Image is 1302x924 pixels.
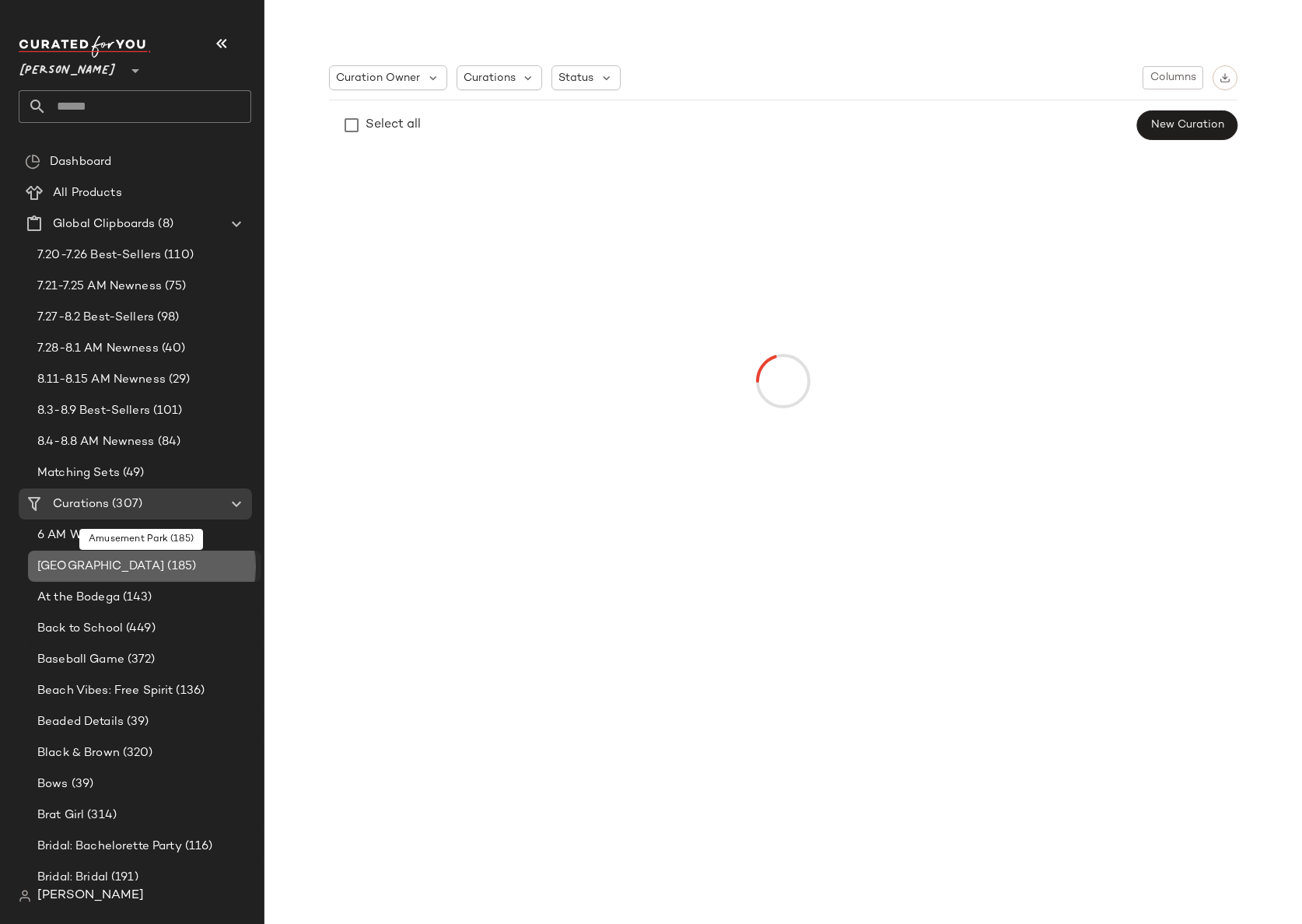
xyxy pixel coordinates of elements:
span: Curation Owner [336,70,420,86]
span: Bridal: Bachelorette Party [37,838,182,856]
span: (314) [84,807,117,824]
span: (8) [155,215,173,233]
span: (39) [124,713,149,731]
span: (185) [164,558,196,576]
span: [GEOGRAPHIC_DATA] [37,558,164,576]
span: Beaded Details [37,713,124,731]
span: Dashboard [50,153,111,171]
span: (75) [162,278,187,296]
button: Columns [1143,66,1203,89]
span: Curations [53,495,109,513]
button: New Curation [1137,110,1237,140]
span: (449) [123,620,156,638]
span: Global Clipboards [53,215,155,233]
span: Matching Sets [37,464,120,482]
span: Bows [37,775,68,793]
span: (84) [155,433,181,451]
span: [PERSON_NAME] [19,53,117,81]
span: (116) [182,838,213,856]
span: (191) [108,869,138,887]
span: 7.21-7.25 AM Newness [37,278,162,296]
span: (40) [159,340,186,358]
img: svg%3e [19,890,31,902]
span: Black & Brown [37,744,120,762]
span: (49) [120,464,145,482]
span: (98) [154,309,180,327]
span: [PERSON_NAME] [37,887,144,905]
img: svg%3e [1220,72,1230,83]
span: 8.11-8.15 AM Newness [37,371,166,389]
span: Columns [1150,72,1196,84]
span: (136) [173,682,205,700]
span: (140) [135,527,170,544]
span: (372) [124,651,156,669]
span: 8.3-8.9 Best-Sellers [37,402,150,420]
span: 7.28-8.1 AM Newness [37,340,159,358]
span: Baseball Game [37,651,124,669]
span: (29) [166,371,191,389]
img: cfy_white_logo.C9jOOHJF.svg [19,36,151,58]
div: Select all [366,116,421,135]
span: Back to School [37,620,123,638]
span: 7.20-7.26 Best-Sellers [37,247,161,264]
span: All Products [53,184,122,202]
span: At the Bodega [37,589,120,607]
span: Beach Vibes: Free Spirit [37,682,173,700]
span: Brat Girl [37,807,84,824]
span: (39) [68,775,94,793]
span: (143) [120,589,152,607]
span: Bridal: Bridal [37,869,108,887]
span: (307) [109,495,142,513]
span: (101) [150,402,183,420]
span: Curations [464,70,516,86]
span: New Curation [1150,119,1224,131]
span: 6 AM Walk Home [37,527,135,544]
span: 7.27-8.2 Best-Sellers [37,309,154,327]
span: (110) [161,247,194,264]
img: svg%3e [25,154,40,170]
span: 8.4-8.8 AM Newness [37,433,155,451]
span: Status [558,70,593,86]
span: (320) [120,744,153,762]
